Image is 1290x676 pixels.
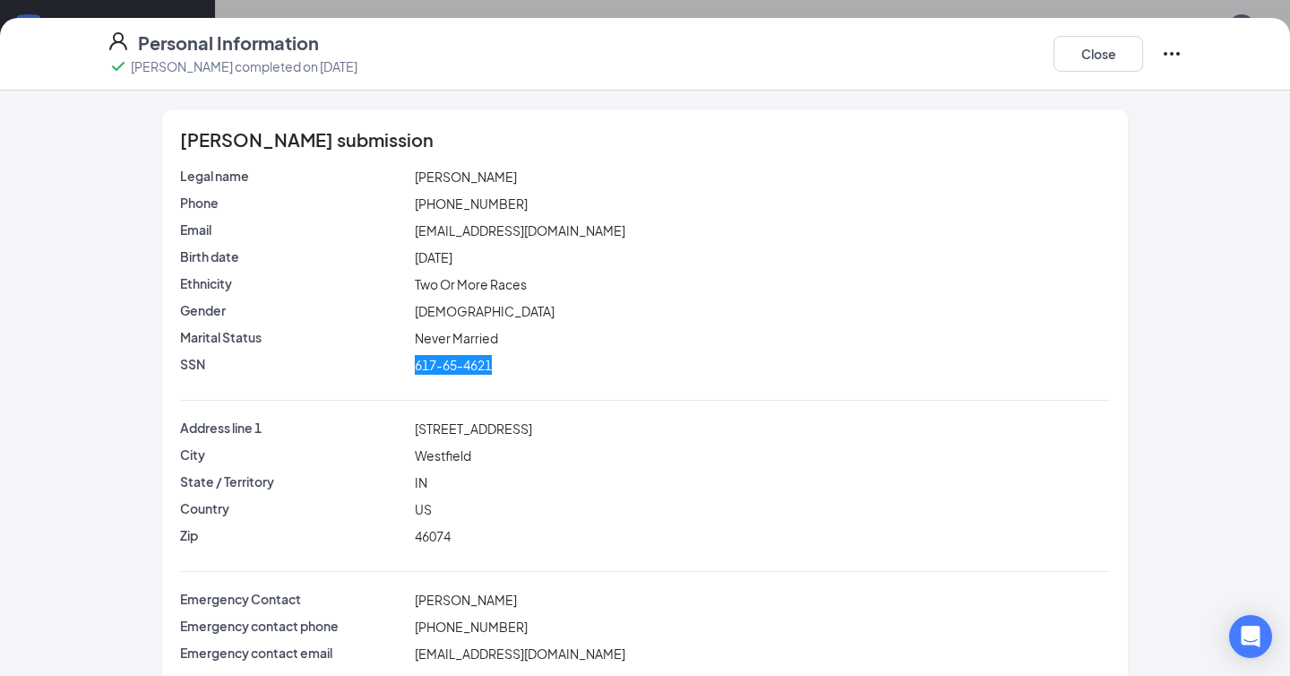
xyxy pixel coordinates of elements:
span: [EMAIL_ADDRESS][DOMAIN_NAME] [415,222,625,238]
p: Emergency contact email [180,644,408,662]
h4: Personal Information [138,30,319,56]
button: Close [1053,36,1143,72]
svg: Checkmark [107,56,129,77]
span: [PHONE_NUMBER] [415,195,528,212]
p: Gender [180,301,408,319]
p: Birth date [180,247,408,265]
p: Country [180,499,408,517]
div: Open Intercom Messenger [1229,615,1272,658]
p: Phone [180,194,408,212]
p: Ethnicity [180,274,408,292]
p: Legal name [180,167,408,185]
p: SSN [180,355,408,373]
span: [DATE] [415,249,452,265]
p: Address line 1 [180,419,408,437]
span: US [415,501,432,517]
span: Westfield [415,447,471,464]
p: Marital Status [180,328,408,346]
span: [PERSON_NAME] [415,592,517,608]
span: [PERSON_NAME] [415,169,517,185]
span: IN [415,474,427,490]
p: Email [180,221,408,238]
p: City [180,446,408,464]
span: Two Or More Races [415,276,527,292]
span: 617-65-4621 [415,357,492,373]
span: [EMAIL_ADDRESS][DOMAIN_NAME] [415,646,625,662]
span: [PERSON_NAME] submission [180,131,434,149]
span: 46074 [415,528,451,544]
span: [DEMOGRAPHIC_DATA] [415,303,555,319]
p: Zip [180,526,408,544]
svg: Ellipses [1161,43,1182,65]
svg: User [107,30,129,52]
span: [PHONE_NUMBER] [415,619,528,635]
span: [STREET_ADDRESS] [415,420,532,437]
p: [PERSON_NAME] completed on [DATE] [131,57,357,75]
p: Emergency Contact [180,590,408,608]
p: Emergency contact phone [180,617,408,635]
span: Never Married [415,330,498,346]
p: State / Territory [180,472,408,490]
